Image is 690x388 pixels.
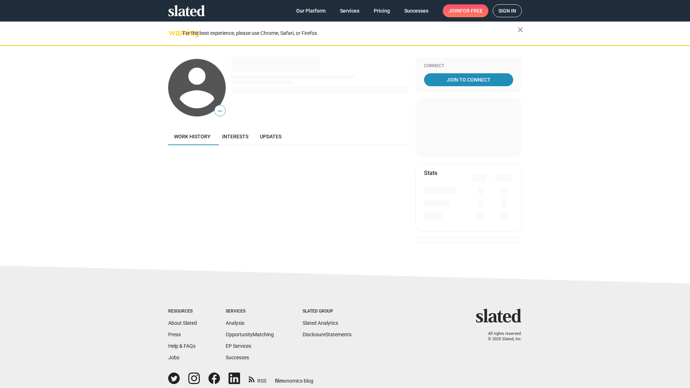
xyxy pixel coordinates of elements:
mat-icon: close [516,26,525,34]
a: OpportunityMatching [226,332,274,337]
a: Press [168,332,181,337]
span: Updates [260,134,281,139]
p: All rights reserved. © 2025 Slated, Inc. [480,331,522,342]
a: Pricing [368,4,396,17]
a: Joinfor free [443,4,488,17]
mat-icon: warning [169,28,178,37]
div: Resources [168,309,197,314]
a: Our Platform [290,4,331,17]
a: Updates [254,128,287,145]
span: film [275,378,284,384]
a: Slated Analytics [303,320,338,326]
mat-card-title: Stats [424,169,437,177]
span: Join To Connect [425,73,512,86]
span: — [215,106,225,116]
span: Interests [222,134,248,139]
span: Successes [404,4,428,17]
div: Services [226,309,274,314]
a: RSS [249,373,266,384]
span: for free [460,4,483,17]
a: filmonomics blog [275,372,313,384]
a: Services [334,4,365,17]
a: Sign in [493,4,522,17]
a: Work history [168,128,216,145]
a: Interests [216,128,254,145]
a: Analysis [226,320,244,326]
span: Services [340,4,359,17]
a: Jobs [168,355,179,360]
span: Join [448,4,483,17]
a: Successes [226,355,249,360]
span: Sign in [498,5,516,17]
span: Our Platform [296,4,326,17]
div: For the best experience, please use Chrome, Safari, or Firefox. [183,28,517,38]
span: Work history [174,134,211,139]
a: Help & FAQs [168,343,195,349]
a: DisclosureStatements [303,332,351,337]
a: About Slated [168,320,197,326]
a: EP Services [226,343,251,349]
div: Connect [424,63,513,69]
div: Slated Group [303,309,351,314]
a: Join To Connect [424,73,513,86]
span: Pricing [374,4,390,17]
a: Successes [399,4,434,17]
